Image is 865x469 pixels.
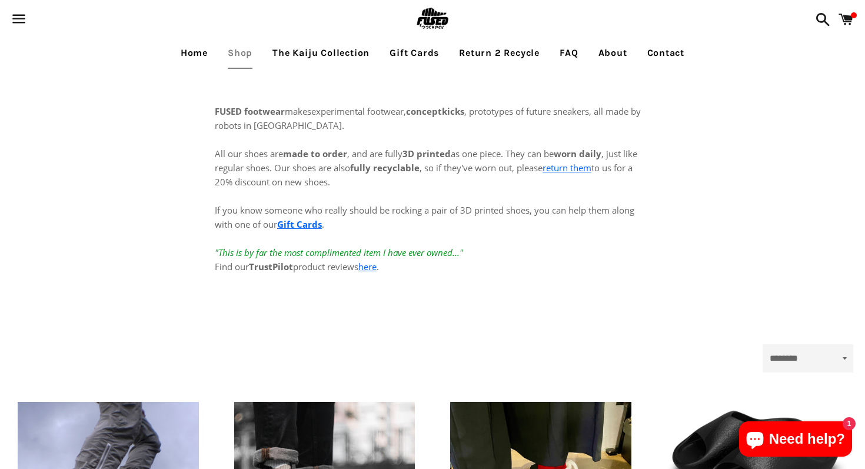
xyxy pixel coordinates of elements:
[450,38,548,68] a: Return 2 Recycle
[215,105,285,117] strong: FUSED footwear
[736,421,856,460] inbox-online-store-chat: Shopify online store chat
[590,38,636,68] a: About
[215,247,463,258] em: "This is by far the most complimented item I have ever owned..."
[215,105,641,131] span: experimental footwear, , prototypes of future sneakers, all made by robots in [GEOGRAPHIC_DATA].
[215,132,650,274] p: All our shoes are , and are fully as one piece. They can be , just like regular shoes. Our shoes ...
[172,38,217,68] a: Home
[406,105,464,117] strong: conceptkicks
[219,38,261,68] a: Shop
[638,38,694,68] a: Contact
[249,261,293,272] strong: TrustPilot
[551,38,587,68] a: FAQ
[543,162,591,174] a: return them
[215,105,311,117] span: makes
[554,148,601,159] strong: worn daily
[264,38,378,68] a: The Kaiju Collection
[358,261,377,272] a: here
[277,218,322,230] a: Gift Cards
[350,162,420,174] strong: fully recyclable
[381,38,448,68] a: Gift Cards
[283,148,347,159] strong: made to order
[402,148,451,159] strong: 3D printed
